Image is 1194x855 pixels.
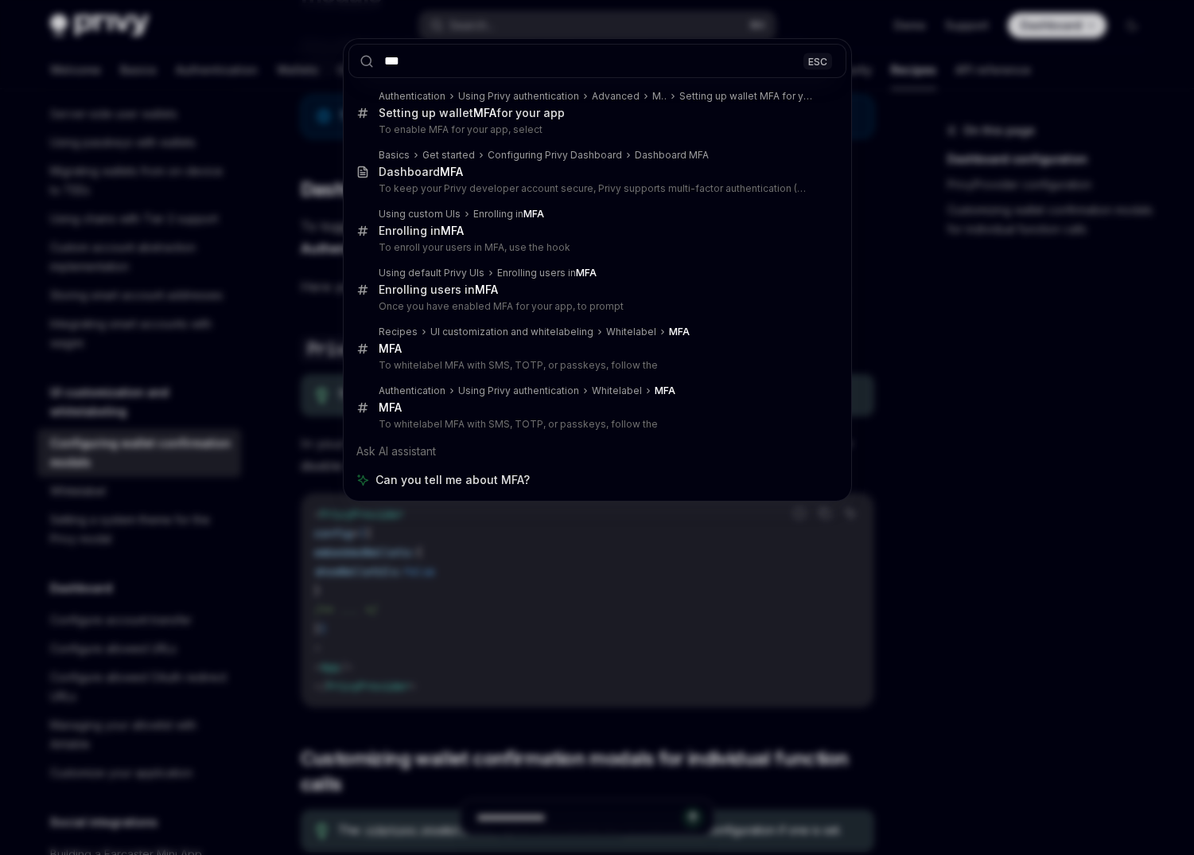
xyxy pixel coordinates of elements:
[379,90,445,103] div: Authentication
[379,106,565,120] div: Setting up wallet for your app
[379,123,813,136] p: To enable MFA for your app, select
[473,208,544,221] div: Enrolling in
[652,90,667,103] div: MFA
[375,472,530,488] span: Can you tell me about MFA?
[592,385,642,397] div: Whitelabel
[379,300,813,313] p: Once you have enabled MFA for your app, to prompt
[379,165,463,179] div: Dashboard
[576,267,597,279] b: MFA
[379,182,813,195] p: To keep your Privy developer account secure, Privy supports multi-factor authentication (MFA). Dash
[379,418,813,431] p: To whitelabel MFA with SMS, TOTP, or passkeys, follow the
[592,90,640,103] div: Advanced
[655,385,675,396] b: MFA
[458,385,579,397] div: Using Privy authentication
[379,241,813,254] p: To enroll your users in MFA, use the hook
[523,208,544,220] b: MFA
[379,342,402,355] b: MFA
[379,267,484,279] div: Using default Privy UIs
[803,53,832,69] div: ESC
[441,224,464,237] b: MFA
[606,326,656,338] div: Whitelabel
[379,208,461,221] div: Using custom UIs
[458,90,579,103] div: Using Privy authentication
[635,149,709,162] div: Dashboard MFA
[669,326,690,338] b: MFA
[497,267,597,279] div: Enrolling users in
[348,437,846,466] div: Ask AI assistant
[379,326,418,338] div: Recipes
[475,283,498,296] b: MFA
[440,165,463,178] b: MFA
[379,359,813,372] p: To whitelabel MFA with SMS, TOTP, or passkeys, follow the
[379,149,410,162] div: Basics
[488,149,622,162] div: Configuring Privy Dashboard
[379,400,402,414] b: MFA
[379,224,464,238] div: Enrolling in
[430,326,593,338] div: UI customization and whitelabeling
[422,149,475,162] div: Get started
[379,283,498,297] div: Enrolling users in
[679,90,812,103] div: Setting up wallet MFA for your app
[473,106,496,119] b: MFA
[379,385,445,397] div: Authentication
